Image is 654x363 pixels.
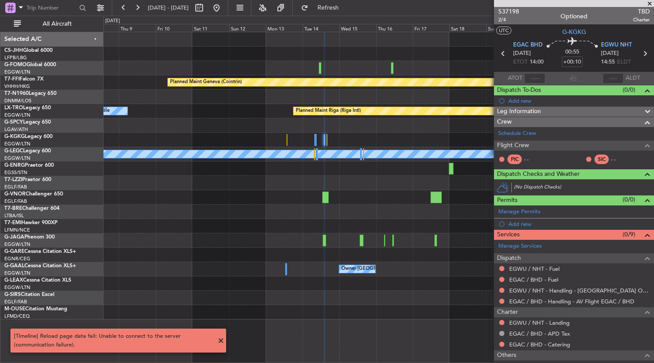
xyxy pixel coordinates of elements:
[508,97,650,104] div: Add new
[509,265,560,272] a: EGWU / NHT - Fuel
[498,129,536,138] a: Schedule Crew
[4,220,57,225] a: T7-EMIHawker 900XP
[497,107,541,117] span: Leg Information
[623,195,635,204] span: (0/0)
[192,24,229,32] div: Sat 11
[4,54,27,61] a: LFPB/LBG
[4,263,24,269] span: G-GAAL
[524,155,544,163] div: - -
[4,91,57,96] a: T7-N1960Legacy 650
[4,192,63,197] a: G-VNORChallenger 650
[4,91,29,96] span: T7-N1960
[601,41,632,50] span: EGWU NHT
[339,24,376,32] div: Wed 15
[4,198,27,205] a: EGLF/FAB
[4,77,20,82] span: T7-FFI
[4,177,22,182] span: T7-LZZI
[4,299,27,305] a: EGLF/FAB
[565,48,579,57] span: 00:55
[497,85,541,95] span: Dispatch To-Dos
[497,253,521,263] span: Dispatch
[633,16,650,24] span: Charter
[4,112,30,118] a: EGGW/LTN
[486,24,523,32] div: Sun 19
[4,62,27,67] span: G-FOMO
[4,278,23,283] span: G-LEAX
[498,208,541,216] a: Manage Permits
[497,117,512,127] span: Crew
[229,24,266,32] div: Sun 12
[297,1,349,15] button: Refresh
[4,120,23,125] span: G-SPCY
[4,292,21,297] span: G-SIRS
[303,24,339,32] div: Tue 14
[507,155,522,164] div: PIC
[4,163,54,168] a: G-ENRGPraetor 600
[623,85,635,94] span: (0/0)
[4,184,27,190] a: EGLF/FAB
[4,249,24,254] span: G-GARE
[561,12,587,21] div: Optioned
[10,17,94,31] button: All Aircraft
[4,163,25,168] span: G-ENRG
[4,227,30,233] a: LFMN/NCE
[4,241,30,248] a: EGGW/LTN
[4,313,30,319] a: LFMD/CEQ
[4,270,30,276] a: EGGW/LTN
[497,195,517,205] span: Permits
[508,220,650,228] div: Add new
[119,24,155,32] div: Thu 9
[4,134,25,139] span: G-KGKG
[4,263,76,269] a: G-GAALCessna Citation XLS+
[4,148,51,154] a: G-LEGCLegacy 600
[4,278,71,283] a: G-LEAXCessna Citation XLS
[509,276,558,283] a: EGAC / BHD - Fuel
[498,16,519,24] span: 2/4
[4,220,21,225] span: T7-EMI
[4,141,30,147] a: EGGW/LTN
[4,48,53,53] a: CS-JHHGlobal 6000
[626,74,640,83] span: ALDT
[266,24,302,32] div: Mon 13
[498,7,519,16] span: 537198
[611,155,631,163] div: - -
[4,169,27,176] a: EGSS/STN
[341,262,461,276] div: Owner [GEOGRAPHIC_DATA] ([GEOGRAPHIC_DATA])
[4,212,24,219] a: LTBA/ISL
[27,1,77,14] input: Trip Number
[617,58,631,67] span: ELDT
[148,4,189,12] span: [DATE] - [DATE]
[4,62,56,67] a: G-FOMOGlobal 6000
[509,298,634,305] a: EGAC / BHD - Handling - AV Flight EGAC / BHD
[4,97,31,104] a: DNMM/LOS
[509,319,570,326] a: EGWU / NHT - Landing
[4,48,23,53] span: CS-JHH
[498,242,542,251] a: Manage Services
[601,49,619,58] span: [DATE]
[496,27,511,34] button: UTC
[4,249,76,254] a: G-GARECessna Citation XLS+
[4,126,28,133] a: LGAV/ATH
[4,77,43,82] a: T7-FFIFalcon 7X
[509,287,650,294] a: EGWU / NHT - Handling - [GEOGRAPHIC_DATA] Ops EGWU/[GEOGRAPHIC_DATA]
[4,134,53,139] a: G-KGKGLegacy 600
[4,177,51,182] a: T7-LZZIPraetor 600
[4,105,23,111] span: LX-TRO
[4,120,51,125] a: G-SPCYLegacy 650
[497,230,520,240] span: Services
[497,141,529,151] span: Flight Crew
[513,49,531,58] span: [DATE]
[4,83,30,90] a: VHHH/HKG
[562,27,586,37] span: G-KGKG
[4,69,30,75] a: EGGW/LTN
[513,41,543,50] span: EGAC BHD
[449,24,486,32] div: Sat 18
[4,306,67,312] a: M-OUSECitation Mustang
[4,306,25,312] span: M-OUSE
[633,7,650,16] span: TBD
[4,235,24,240] span: G-JAGA
[376,24,413,32] div: Thu 16
[509,330,570,337] a: EGAC / BHD - APD Tax
[14,332,213,349] div: [Timeline] Reload page data fail: Unable to connect to the server (communication failure).
[4,284,30,291] a: EGGW/LTN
